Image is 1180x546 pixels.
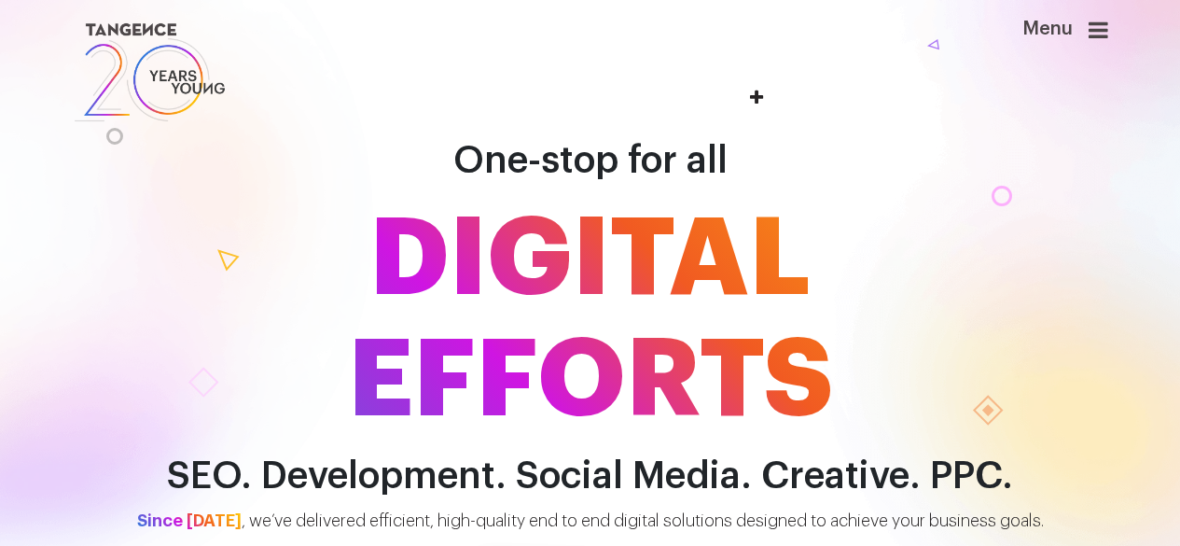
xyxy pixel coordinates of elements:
span: Since [DATE] [137,512,242,529]
span: One-stop for all [453,142,728,179]
span: DIGITAL EFFORTS [59,199,1122,441]
img: logo SVG [73,19,228,126]
h2: SEO. Development. Social Media. Creative. PPC. [59,455,1122,497]
p: , we’ve delivered efficient, high-quality end to end digital solutions designed to achieve your b... [92,509,1089,534]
